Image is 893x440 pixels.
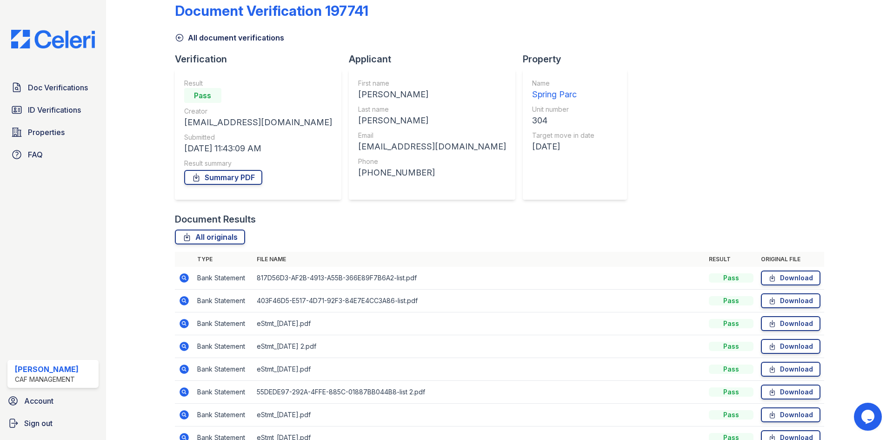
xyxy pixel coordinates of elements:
[184,170,262,185] a: Summary PDF
[4,392,102,410] a: Account
[193,290,253,312] td: Bank Statement
[7,145,99,164] a: FAQ
[854,403,884,431] iframe: chat widget
[709,387,753,397] div: Pass
[184,142,332,155] div: [DATE] 11:43:09 AM
[709,296,753,305] div: Pass
[761,293,820,308] a: Download
[349,53,523,66] div: Applicant
[358,114,506,127] div: [PERSON_NAME]
[532,114,594,127] div: 304
[358,140,506,153] div: [EMAIL_ADDRESS][DOMAIN_NAME]
[253,404,705,426] td: eStmt_[DATE].pdf
[358,88,506,101] div: [PERSON_NAME]
[705,252,757,267] th: Result
[24,418,53,429] span: Sign out
[184,88,221,103] div: Pass
[358,105,506,114] div: Last name
[253,335,705,358] td: eStmt_[DATE] 2.pdf
[175,32,284,43] a: All document verifications
[761,271,820,285] a: Download
[757,252,824,267] th: Original file
[175,53,349,66] div: Verification
[532,140,594,153] div: [DATE]
[28,104,81,115] span: ID Verifications
[7,78,99,97] a: Doc Verifications
[532,105,594,114] div: Unit number
[709,365,753,374] div: Pass
[4,414,102,433] a: Sign out
[358,79,506,88] div: First name
[24,395,53,406] span: Account
[28,127,65,138] span: Properties
[532,79,594,101] a: Name Spring Parc
[4,30,102,48] img: CE_Logo_Blue-a8612792a0a2168367f1c8372b55b34899dd931a85d93a1a3d3e32e68fde9ad4.png
[761,362,820,377] a: Download
[193,335,253,358] td: Bank Statement
[193,252,253,267] th: Type
[253,290,705,312] td: 403F46D5-E517-4D71-92F3-84E7E4CC3A86-list.pdf
[761,316,820,331] a: Download
[193,267,253,290] td: Bank Statement
[358,157,506,166] div: Phone
[761,407,820,422] a: Download
[28,149,43,160] span: FAQ
[761,339,820,354] a: Download
[253,252,705,267] th: File name
[253,358,705,381] td: eStmt_[DATE].pdf
[184,159,332,168] div: Result summary
[15,364,79,375] div: [PERSON_NAME]
[7,123,99,142] a: Properties
[7,101,99,119] a: ID Verifications
[709,410,753,420] div: Pass
[184,79,332,88] div: Result
[175,230,245,244] a: All originals
[253,312,705,335] td: eStmt_[DATE].pdf
[184,133,332,142] div: Submitted
[184,107,332,116] div: Creator
[193,381,253,404] td: Bank Statement
[761,385,820,399] a: Download
[175,213,256,226] div: Document Results
[184,116,332,129] div: [EMAIL_ADDRESS][DOMAIN_NAME]
[709,319,753,328] div: Pass
[358,131,506,140] div: Email
[358,166,506,179] div: [PHONE_NUMBER]
[253,381,705,404] td: 55DEDE97-292A-4FFE-885C-01887BB044B8-list 2.pdf
[523,53,634,66] div: Property
[253,267,705,290] td: 817D56D3-AF2B-4913-A55B-366E89F7B6A2-list.pdf
[532,131,594,140] div: Target move in date
[193,404,253,426] td: Bank Statement
[532,79,594,88] div: Name
[193,312,253,335] td: Bank Statement
[15,375,79,384] div: CAF Management
[28,82,88,93] span: Doc Verifications
[709,273,753,283] div: Pass
[175,2,368,19] div: Document Verification 197741
[709,342,753,351] div: Pass
[193,358,253,381] td: Bank Statement
[532,88,594,101] div: Spring Parc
